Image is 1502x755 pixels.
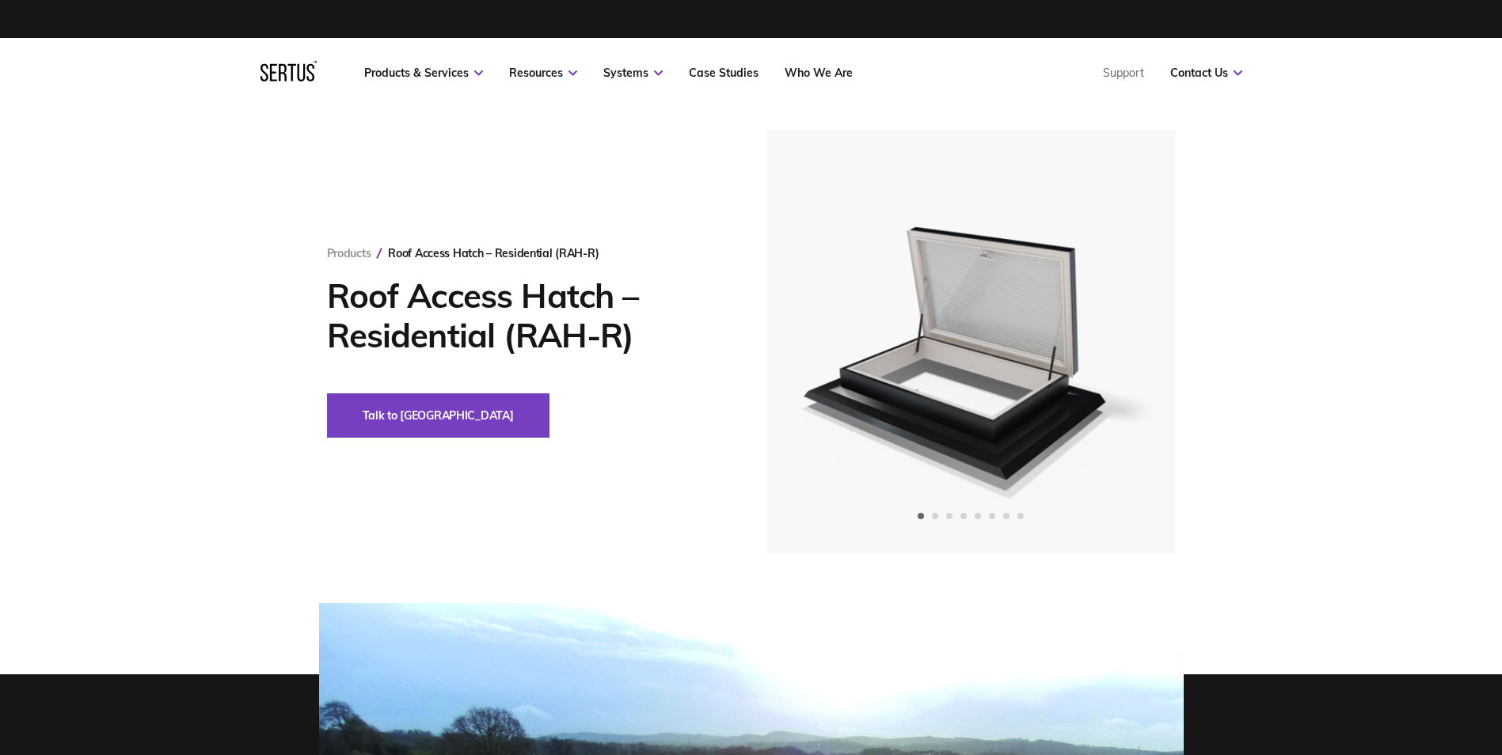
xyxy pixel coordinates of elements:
h1: Roof Access Hatch – Residential (RAH-R) [327,276,719,355]
a: Contact Us [1170,66,1242,80]
span: Go to slide 6 [989,513,995,519]
a: Products [327,246,371,260]
iframe: Chat Widget [1217,571,1502,755]
button: Talk to [GEOGRAPHIC_DATA] [327,393,549,438]
a: Case Studies [689,66,759,80]
span: Go to slide 5 [975,513,981,519]
span: Go to slide 4 [960,513,967,519]
a: Support [1103,66,1144,80]
a: Systems [603,66,663,80]
span: Go to slide 3 [946,513,953,519]
a: Resources [509,66,577,80]
span: Go to slide 8 [1017,513,1024,519]
a: Who We Are [785,66,853,80]
a: Products & Services [364,66,483,80]
span: Go to slide 2 [932,513,938,519]
span: Go to slide 7 [1003,513,1010,519]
